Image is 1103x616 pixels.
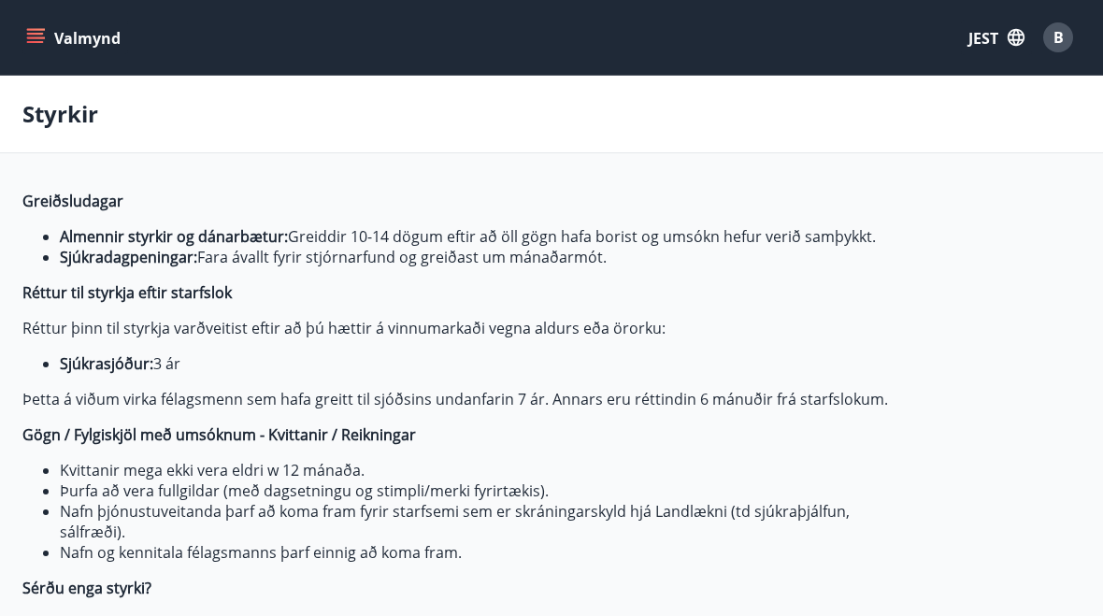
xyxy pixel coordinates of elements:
[60,480,549,501] font: Þurfa að vera fullgildar (með dagsetningu og stimpli/merki fyrirtækis).
[60,247,197,267] font: Sjúkradagpeningar:
[153,353,180,374] font: 3 ár
[22,21,128,54] button: menu
[60,501,850,542] font: Nafn þjónustuveitanda þarf að koma fram fyrir starfsemi sem er skráningarskyld hjá Landlækni (td ...
[22,191,123,211] font: Greiðsludagar
[22,578,151,598] font: Sérðu enga styrki?
[1053,27,1064,48] font: B
[968,28,998,49] font: JEST
[54,28,121,49] font: Valmynd
[288,226,876,247] font: Greiddir 10-14 dögum eftir að öll gögn hafa borist og umsókn hefur verið samþykkt.
[22,98,98,129] font: Styrkir
[22,282,232,303] font: Réttur til styrkja eftir starfslok
[22,424,416,445] font: Gögn / Fylgiskjöl með umsóknum - Kvittanir / Reikningar
[961,20,1032,55] button: JEST
[22,389,888,409] font: Þetta á viðum virka félagsmenn sem hafa greitt til sjóðsins undanfarin 7 ár. Annars eru réttindin...
[197,247,607,267] font: Fara ávallt fyrir stjórnarfund og greiðast um mánaðarmót.
[1036,15,1081,60] button: B
[60,542,462,563] font: Nafn og kennitala félagsmanns þarf einnig að koma fram.
[60,226,288,247] font: Almennir styrkir og dánarbætur:
[60,353,153,374] font: Sjúkrasjóður:
[60,460,365,480] font: Kvittanir mega ekki vera eldri w 12 mánaða.
[22,318,666,338] font: Réttur þinn til styrkja varðveitist eftir að þú hættir á vinnumarkaði vegna aldurs eða örorku:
